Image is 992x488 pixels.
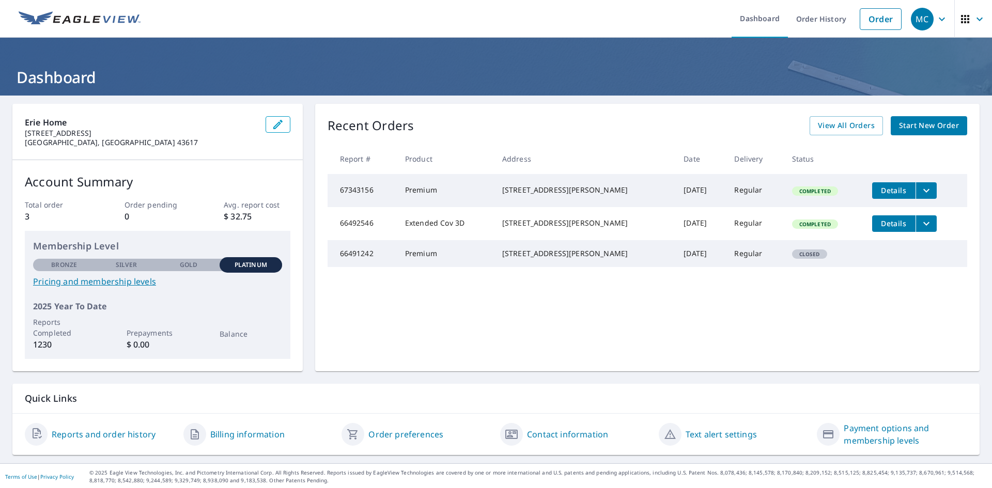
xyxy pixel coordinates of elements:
p: Account Summary [25,172,290,191]
span: View All Orders [818,119,875,132]
p: Quick Links [25,392,967,405]
p: Balance [220,328,282,339]
p: Platinum [235,260,267,270]
th: Product [397,144,494,174]
td: [DATE] [675,174,726,207]
td: 66492546 [328,207,397,240]
p: 0 [125,210,191,223]
span: Start New Order [899,119,959,132]
a: Terms of Use [5,473,37,480]
span: Closed [793,250,826,258]
p: Recent Orders [328,116,414,135]
a: Text alert settings [686,428,757,440]
th: Report # [328,144,397,174]
td: [DATE] [675,207,726,240]
div: [STREET_ADDRESS][PERSON_NAME] [502,185,667,195]
p: [GEOGRAPHIC_DATA], [GEOGRAPHIC_DATA] 43617 [25,138,257,147]
span: Completed [793,221,837,228]
span: Completed [793,187,837,195]
th: Delivery [726,144,783,174]
p: Total order [25,199,91,210]
div: [STREET_ADDRESS][PERSON_NAME] [502,248,667,259]
td: Regular [726,207,783,240]
p: 3 [25,210,91,223]
p: Order pending [125,199,191,210]
p: 1230 [33,338,95,351]
p: © 2025 Eagle View Technologies, Inc. and Pictometry International Corp. All Rights Reserved. Repo... [89,469,987,484]
p: | [5,474,74,480]
a: Billing information [210,428,285,440]
a: Start New Order [891,116,967,135]
p: $ 32.75 [224,210,290,223]
a: View All Orders [810,116,883,135]
img: EV Logo [19,11,141,27]
td: Extended Cov 3D [397,207,494,240]
p: Prepayments [127,327,189,338]
span: Details [878,218,909,228]
p: Membership Level [33,239,282,253]
td: 67343156 [328,174,397,207]
p: $ 0.00 [127,338,189,351]
p: [STREET_ADDRESS] [25,129,257,138]
a: Payment options and membership levels [844,422,967,447]
p: Gold [180,260,197,270]
td: 66491242 [328,240,397,267]
p: Erie Home [25,116,257,129]
a: Privacy Policy [40,473,74,480]
td: Regular [726,240,783,267]
td: [DATE] [675,240,726,267]
th: Address [494,144,675,174]
p: Silver [116,260,137,270]
div: [STREET_ADDRESS][PERSON_NAME] [502,218,667,228]
span: Details [878,185,909,195]
button: detailsBtn-67343156 [872,182,916,199]
button: filesDropdownBtn-67343156 [916,182,937,199]
a: Reports and order history [52,428,156,440]
a: Pricing and membership levels [33,275,282,288]
a: Order [860,8,902,30]
th: Date [675,144,726,174]
button: filesDropdownBtn-66492546 [916,215,937,232]
p: Reports Completed [33,317,95,338]
p: 2025 Year To Date [33,300,282,312]
th: Status [784,144,864,174]
h1: Dashboard [12,67,980,88]
div: MC [911,8,934,30]
td: Premium [397,174,494,207]
button: detailsBtn-66492546 [872,215,916,232]
a: Order preferences [368,428,443,440]
p: Bronze [51,260,77,270]
td: Premium [397,240,494,267]
p: Avg. report cost [224,199,290,210]
a: Contact information [527,428,608,440]
td: Regular [726,174,783,207]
